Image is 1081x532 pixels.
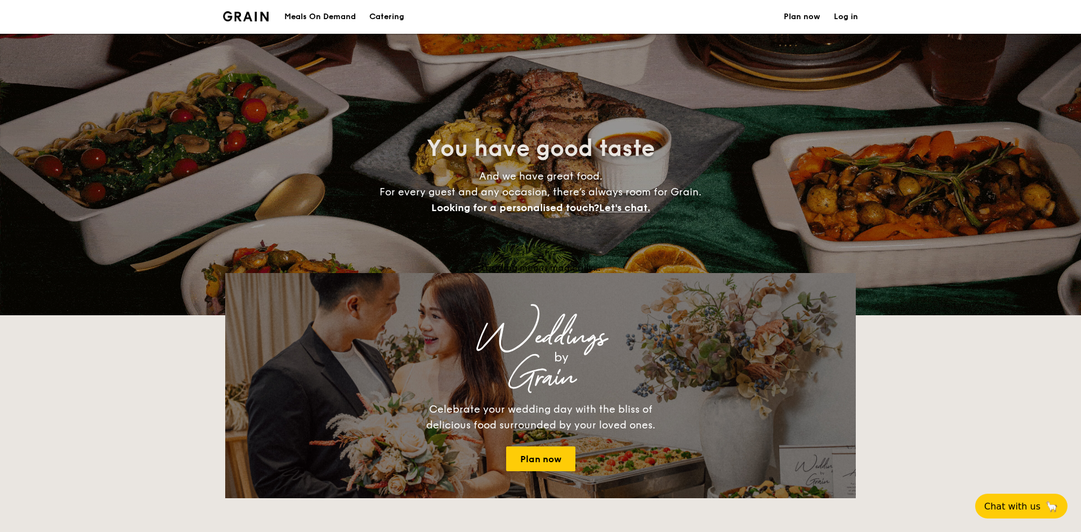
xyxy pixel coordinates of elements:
[366,347,757,368] div: by
[1045,500,1058,513] span: 🦙
[599,202,650,214] span: Let's chat.
[225,262,856,273] div: Loading menus magically...
[506,446,575,471] a: Plan now
[324,368,757,388] div: Grain
[324,327,757,347] div: Weddings
[984,501,1040,512] span: Chat with us
[975,494,1067,518] button: Chat with us🦙
[223,11,269,21] a: Logotype
[223,11,269,21] img: Grain
[414,401,667,433] div: Celebrate your wedding day with the bliss of delicious food surrounded by your loved ones.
